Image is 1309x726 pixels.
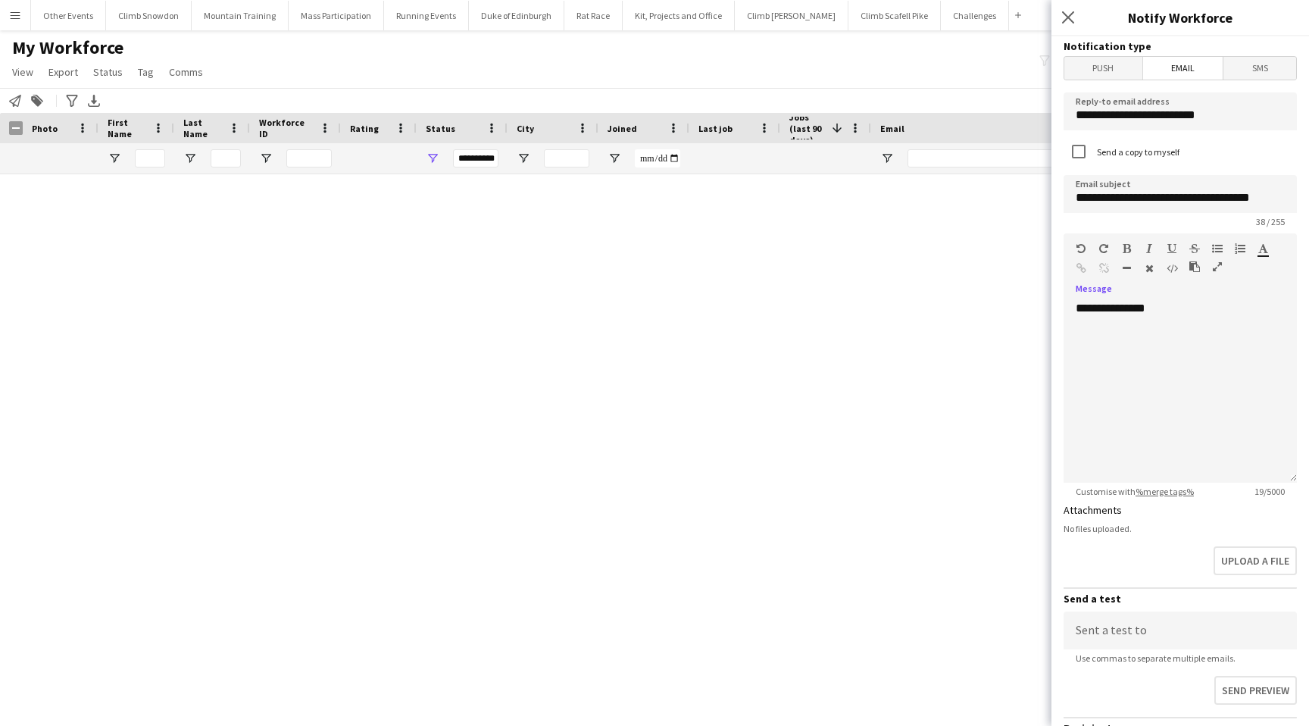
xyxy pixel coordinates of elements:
input: Joined Filter Input [635,149,680,167]
button: Kit, Projects and Office [623,1,735,30]
input: Last Name Filter Input [211,149,241,167]
span: My Workforce [12,36,123,59]
app-action-btn: Advanced filters [63,92,81,110]
button: Send preview [1214,676,1297,705]
a: %merge tags% [1136,486,1194,497]
button: Challenges [941,1,1009,30]
a: Export [42,62,84,82]
button: Ordered List [1235,243,1245,255]
span: Status [93,65,123,79]
h3: Send a test [1064,592,1297,606]
button: Open Filter Menu [426,152,439,165]
button: Mass Participation [289,1,384,30]
a: Status [87,62,129,82]
span: Use commas to separate multiple emails. [1064,652,1248,664]
span: Joined [608,123,637,134]
button: Unordered List [1212,243,1223,255]
input: City Filter Input [544,149,589,167]
label: Attachments [1064,503,1122,517]
span: Rating [350,123,379,134]
span: Jobs (last 90 days) [789,111,826,146]
button: Climb [PERSON_NAME] [735,1,848,30]
button: Horizontal Line [1121,262,1132,274]
span: Last job [698,123,733,134]
button: Italic [1144,243,1154,255]
span: Last Name [183,117,223,139]
span: Push [1064,57,1142,80]
button: Upload a file [1214,546,1297,575]
span: 38 / 255 [1244,216,1297,227]
button: Open Filter Menu [108,152,121,165]
button: Bold [1121,243,1132,255]
span: Customise with [1064,486,1206,497]
app-action-btn: Add to tag [28,92,46,110]
button: Other Events [31,1,106,30]
span: Status [426,123,455,134]
span: Export [48,65,78,79]
a: View [6,62,39,82]
h3: Notification type [1064,39,1297,53]
button: Open Filter Menu [183,152,197,165]
label: Send a copy to myself [1094,146,1179,158]
input: Workforce ID Filter Input [286,149,332,167]
button: Running Events [384,1,469,30]
span: SMS [1223,57,1296,80]
app-action-btn: Export XLSX [85,92,103,110]
button: Climb Scafell Pike [848,1,941,30]
app-action-btn: Notify workforce [6,92,24,110]
button: Climb Snowdon [106,1,192,30]
button: Fullscreen [1212,261,1223,273]
button: Strikethrough [1189,243,1200,255]
button: Duke of Edinburgh [469,1,564,30]
button: Redo [1098,243,1109,255]
span: Email [1143,57,1223,80]
button: Open Filter Menu [259,152,273,165]
span: Tag [138,65,154,79]
button: Clear Formatting [1144,262,1154,274]
div: No files uploaded. [1064,523,1297,534]
a: Tag [132,62,160,82]
span: City [517,123,534,134]
button: Text Color [1257,243,1268,255]
span: Photo [32,123,58,134]
h3: Notify Workforce [1051,8,1309,27]
span: Workforce ID [259,117,314,139]
input: Email Filter Input [908,149,1165,167]
button: Open Filter Menu [880,152,894,165]
button: Open Filter Menu [517,152,530,165]
button: Undo [1076,243,1086,255]
a: Comms [163,62,209,82]
span: View [12,65,33,79]
span: Comms [169,65,203,79]
button: HTML Code [1167,262,1177,274]
button: Open Filter Menu [608,152,621,165]
button: Underline [1167,243,1177,255]
span: First Name [108,117,147,139]
span: 19 / 5000 [1242,486,1297,497]
button: Paste as plain text [1189,261,1200,273]
button: Mountain Training [192,1,289,30]
span: Email [880,123,904,134]
button: Rat Race [564,1,623,30]
input: First Name Filter Input [135,149,165,167]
